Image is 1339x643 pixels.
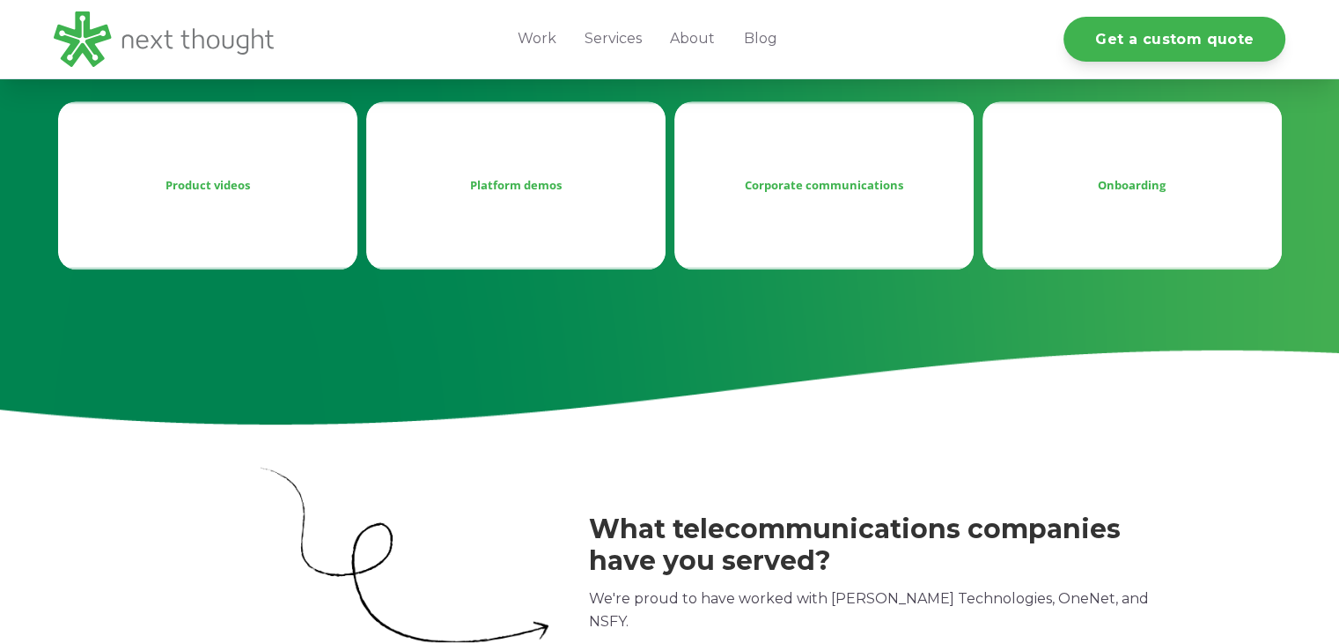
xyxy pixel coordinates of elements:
img: Curly Arrow [260,466,548,642]
div: Onboarding [997,174,1268,196]
div: Platform demos [380,174,651,196]
div: Corporate communications [688,174,960,196]
img: LG - NextThought Logo [54,11,274,67]
span: We're proud to have worked with [PERSON_NAME] Technologies, OneNet, and NSFY. [589,590,1149,630]
a: Get a custom quote [1063,17,1285,62]
h3: What telecommunications companies have you served? [589,514,1172,577]
ul: Image grid with {{ image_count }} images. [54,101,1286,270]
div: Product videos [72,174,343,196]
